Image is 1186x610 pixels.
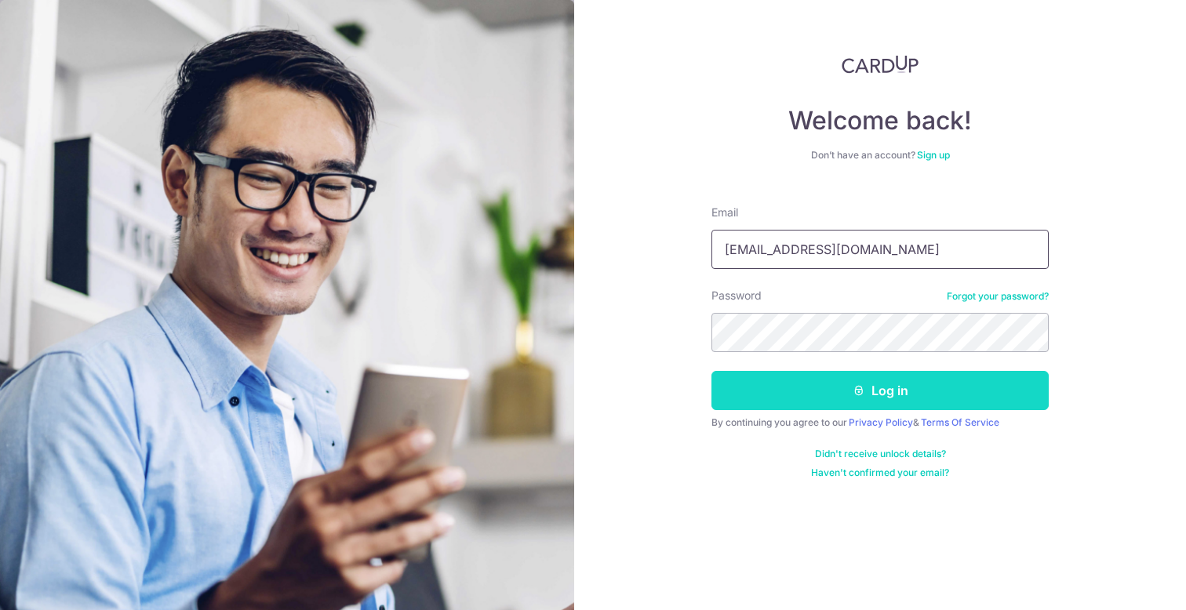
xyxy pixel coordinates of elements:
[917,149,950,161] a: Sign up
[849,416,913,428] a: Privacy Policy
[815,448,946,460] a: Didn't receive unlock details?
[842,55,919,74] img: CardUp Logo
[711,205,738,220] label: Email
[711,230,1049,269] input: Enter your Email
[811,467,949,479] a: Haven't confirmed your email?
[947,290,1049,303] a: Forgot your password?
[921,416,999,428] a: Terms Of Service
[711,288,762,303] label: Password
[711,371,1049,410] button: Log in
[711,416,1049,429] div: By continuing you agree to our &
[711,105,1049,136] h4: Welcome back!
[711,149,1049,162] div: Don’t have an account?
